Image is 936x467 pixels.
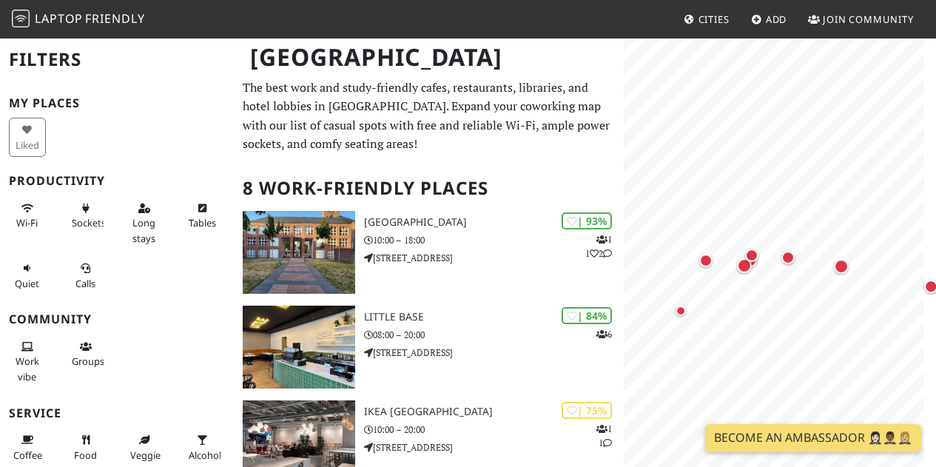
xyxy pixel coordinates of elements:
[364,423,624,437] p: 10:00 – 20:00
[585,232,612,261] p: 1 1 2
[735,246,765,275] div: Map marker
[826,252,856,281] div: Map marker
[9,406,225,420] h3: Service
[364,346,624,360] p: [STREET_ADDRESS]
[737,241,767,270] div: Map marker
[35,10,83,27] span: Laptop
[16,216,38,229] span: Stable Wi-Fi
[16,355,39,383] span: People working
[9,196,46,235] button: Wi-Fi
[12,7,145,33] a: LaptopFriendly LaptopFriendly
[666,296,696,326] div: Map marker
[364,311,624,323] h3: Little Base
[9,256,46,295] button: Quiet
[745,6,793,33] a: Add
[234,211,624,294] a: Baden State Library | 93% 112 [GEOGRAPHIC_DATA] 10:00 – 18:00 [STREET_ADDRESS]
[823,13,914,26] span: Join Community
[596,422,612,450] p: 1 1
[15,277,39,290] span: Quiet
[67,256,104,295] button: Calls
[9,96,225,110] h3: My Places
[364,328,624,342] p: 08:00 – 20:00
[9,428,46,467] button: Coffee
[126,196,163,250] button: Long stays
[9,174,225,188] h3: Productivity
[75,277,95,290] span: Video/audio calls
[126,428,163,467] button: Veggie
[74,448,97,462] span: Food
[596,327,612,341] p: 6
[243,166,615,211] h2: 8 Work-Friendly Places
[364,233,624,247] p: 10:00 – 18:00
[243,78,615,154] p: The best work and study-friendly cafes, restaurants, libraries, and hotel lobbies in [GEOGRAPHIC_...
[67,335,104,374] button: Groups
[678,6,735,33] a: Cities
[364,251,624,265] p: [STREET_ADDRESS]
[67,196,104,235] button: Sockets
[802,6,920,33] a: Join Community
[562,402,612,419] div: | 75%
[766,13,787,26] span: Add
[85,10,144,27] span: Friendly
[364,440,624,454] p: [STREET_ADDRESS]
[364,216,624,229] h3: [GEOGRAPHIC_DATA]
[691,246,721,275] div: Map marker
[189,448,221,462] span: Alcohol
[13,448,42,462] span: Coffee
[72,216,106,229] span: Power sockets
[705,424,921,452] a: Become an Ambassador 🤵🏻‍♀️🤵🏾‍♂️🤵🏼‍♀️
[184,196,221,235] button: Tables
[72,355,104,368] span: Group tables
[9,335,46,389] button: Work vibe
[364,406,624,418] h3: IKEA [GEOGRAPHIC_DATA]
[243,211,355,294] img: Baden State Library
[132,216,155,244] span: Long stays
[773,243,803,272] div: Map marker
[234,306,624,389] a: Little Base | 84% 6 Little Base 08:00 – 20:00 [STREET_ADDRESS]
[562,212,612,229] div: | 93%
[184,428,221,467] button: Alcohol
[562,307,612,324] div: | 84%
[243,306,355,389] img: Little Base
[130,448,161,462] span: Veggie
[189,216,216,229] span: Work-friendly tables
[9,312,225,326] h3: Community
[9,37,225,82] h2: Filters
[698,13,730,26] span: Cities
[730,251,759,280] div: Map marker
[12,10,30,27] img: LaptopFriendly
[238,37,621,78] h1: [GEOGRAPHIC_DATA]
[67,428,104,467] button: Food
